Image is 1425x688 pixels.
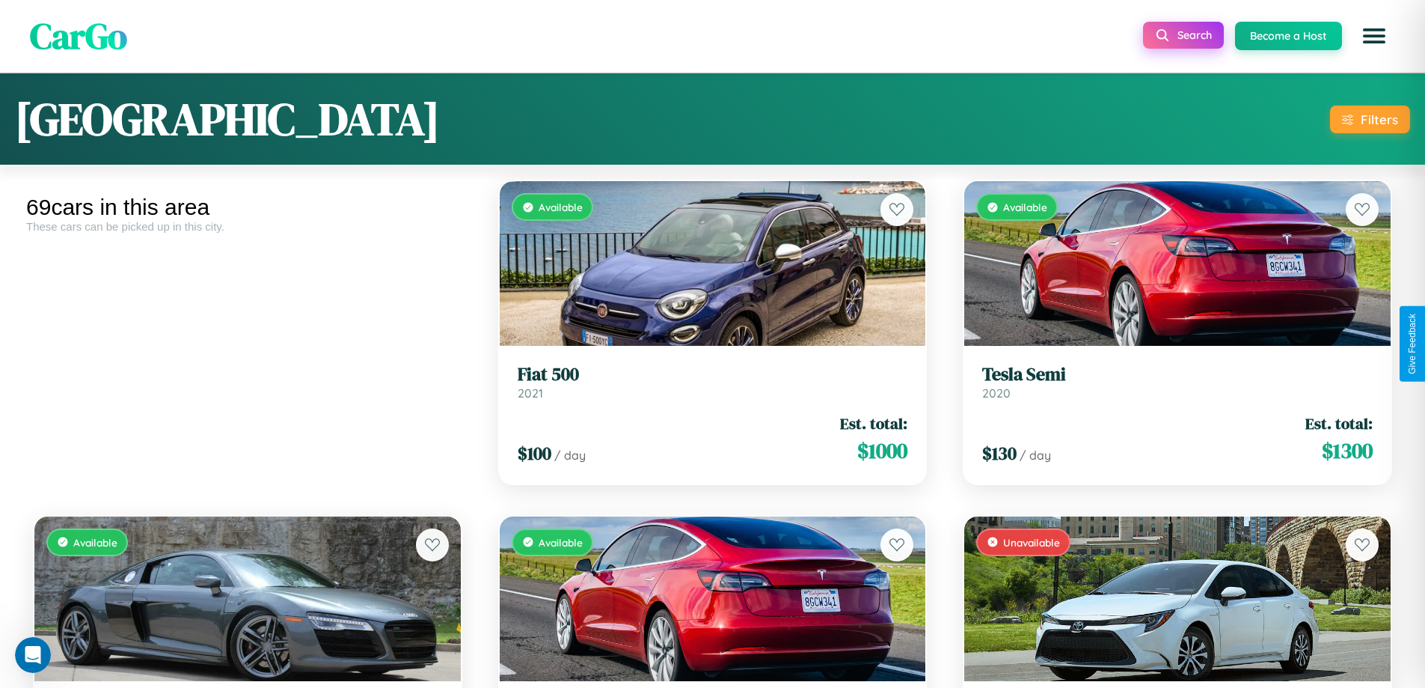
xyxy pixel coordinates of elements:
span: $ 130 [982,441,1017,466]
span: Available [539,201,583,213]
span: Available [73,536,117,549]
a: Fiat 5002021 [518,364,908,401]
span: Est. total: [840,413,907,434]
button: Filters [1330,106,1410,133]
span: Est. total: [1305,413,1373,434]
div: These cars can be picked up in this city. [26,220,469,233]
span: 2020 [982,386,1011,401]
div: Filters [1361,112,1398,127]
button: Become a Host [1235,22,1342,50]
span: CarGo [30,11,127,61]
h3: Tesla Semi [982,364,1373,386]
span: Search [1177,28,1212,42]
a: Tesla Semi2020 [982,364,1373,401]
span: $ 100 [518,441,551,466]
span: Unavailable [1003,536,1060,549]
span: / day [1020,448,1051,463]
div: Give Feedback [1407,314,1418,374]
span: $ 1000 [857,436,907,466]
span: 2021 [518,386,543,401]
span: / day [554,448,586,463]
h3: Fiat 500 [518,364,908,386]
span: $ 1300 [1322,436,1373,466]
button: Open menu [1353,15,1395,57]
iframe: Intercom live chat [15,637,51,673]
div: 69 cars in this area [26,195,469,220]
h1: [GEOGRAPHIC_DATA] [15,88,440,150]
span: Available [539,536,583,549]
button: Search [1143,22,1224,49]
span: Available [1003,201,1047,213]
